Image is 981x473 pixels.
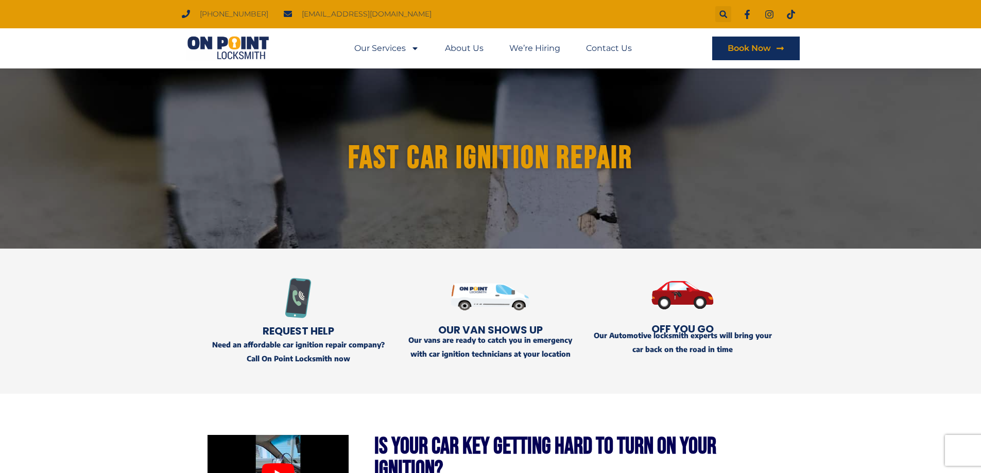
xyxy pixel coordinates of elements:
[728,44,771,52] span: Book Now
[208,338,389,365] p: Need an affordable car ignition repair company? Call On Point Locksmith now
[400,333,581,361] p: Our vans are ready to catch you in emergency with car ignition technicians at your location
[712,37,800,60] a: Book Now
[451,264,530,329] img: Car Ignition Repair 1
[592,328,773,356] p: Our Automotive locksmith experts will bring your car back on the road in time
[208,326,389,336] h2: Request Help
[354,37,419,60] a: Our Services
[400,325,581,335] h2: OUR VAN Shows Up
[586,37,632,60] a: Contact Us
[197,7,268,21] span: [PHONE_NUMBER]
[509,37,560,60] a: We’re Hiring
[278,278,318,318] img: Call for Emergency Locksmith Services Help in Coquitlam Tri-cities
[299,7,432,21] span: [EMAIL_ADDRESS][DOMAIN_NAME]
[715,6,731,22] div: Search
[445,37,484,60] a: About Us
[592,264,773,326] img: Car Ignition Repair 2
[592,324,773,334] h2: Off You Go
[211,142,770,175] h1: Fast Car Ignition Repair
[354,37,632,60] nav: Menu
